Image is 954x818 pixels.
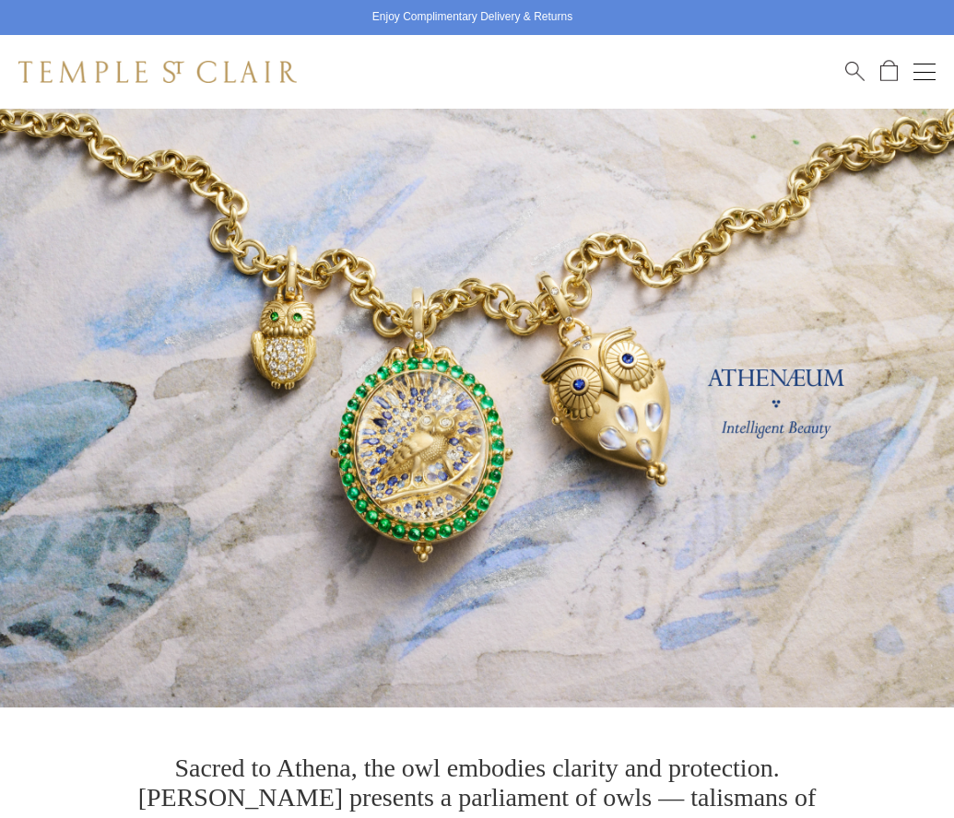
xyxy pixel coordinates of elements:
button: Open navigation [913,61,936,83]
img: Temple St. Clair [18,61,297,83]
a: Open Shopping Bag [880,60,898,83]
a: Search [845,60,865,83]
p: Enjoy Complimentary Delivery & Returns [372,8,572,27]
